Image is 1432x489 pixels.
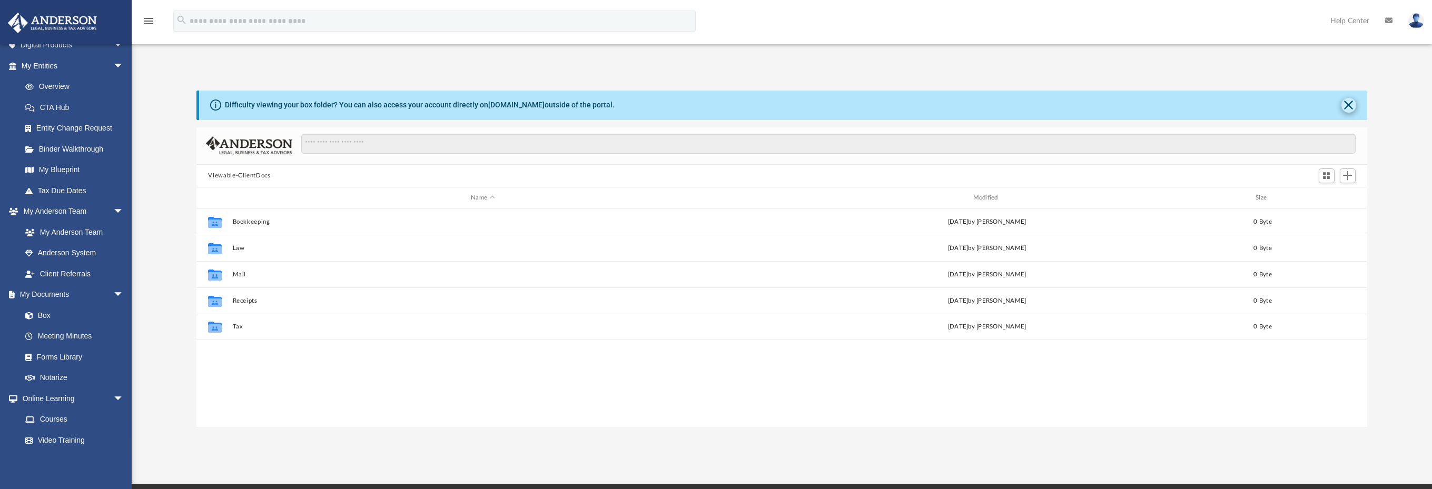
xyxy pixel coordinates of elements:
[15,409,134,430] a: Courses
[15,76,140,97] a: Overview
[1254,219,1272,225] span: 0 Byte
[15,118,140,139] a: Entity Change Request
[1319,168,1335,183] button: Switch to Grid View
[737,296,1237,306] div: [DATE] by [PERSON_NAME]
[233,324,733,331] button: Tax
[233,297,733,304] button: Receipts
[201,193,228,203] div: id
[15,243,134,264] a: Anderson System
[15,97,140,118] a: CTA Hub
[15,263,134,284] a: Client Referrals
[1289,193,1362,203] div: id
[737,323,1237,332] div: [DATE] by [PERSON_NAME]
[15,138,140,159] a: Binder Walkthrough
[15,430,129,451] a: Video Training
[15,367,134,388] a: Notarize
[15,180,140,201] a: Tax Due Dates
[1254,245,1272,251] span: 0 Byte
[233,271,733,278] button: Mail
[1341,98,1356,113] button: Close
[301,134,1355,154] input: Search files and folders
[737,193,1237,203] div: Modified
[1254,298,1272,304] span: 0 Byte
[7,388,134,409] a: Online Learningarrow_drop_down
[113,284,134,306] span: arrow_drop_down
[15,222,129,243] a: My Anderson Team
[113,388,134,410] span: arrow_drop_down
[176,14,187,26] i: search
[225,99,615,111] div: Difficulty viewing your box folder? You can also access your account directly on outside of the p...
[113,35,134,56] span: arrow_drop_down
[233,245,733,252] button: Law
[15,305,129,326] a: Box
[737,217,1237,227] div: [DATE] by [PERSON_NAME]
[7,35,140,56] a: Digital Productsarrow_drop_down
[7,55,140,76] a: My Entitiesarrow_drop_down
[142,20,155,27] a: menu
[7,201,134,222] a: My Anderson Teamarrow_drop_down
[737,244,1237,253] div: [DATE] by [PERSON_NAME]
[7,284,134,305] a: My Documentsarrow_drop_down
[15,346,129,367] a: Forms Library
[233,218,733,225] button: Bookkeeping
[1408,13,1424,28] img: User Pic
[15,326,134,347] a: Meeting Minutes
[113,201,134,223] span: arrow_drop_down
[15,159,134,181] a: My Blueprint
[232,193,733,203] div: Name
[1242,193,1284,203] div: Size
[1254,272,1272,277] span: 0 Byte
[1340,168,1356,183] button: Add
[1254,324,1272,330] span: 0 Byte
[737,270,1237,280] div: [DATE] by [PERSON_NAME]
[196,208,1367,427] div: grid
[15,451,134,472] a: Resources
[488,101,545,109] a: [DOMAIN_NAME]
[5,13,100,33] img: Anderson Advisors Platinum Portal
[142,15,155,27] i: menu
[113,55,134,77] span: arrow_drop_down
[208,171,270,181] button: Viewable-ClientDocs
